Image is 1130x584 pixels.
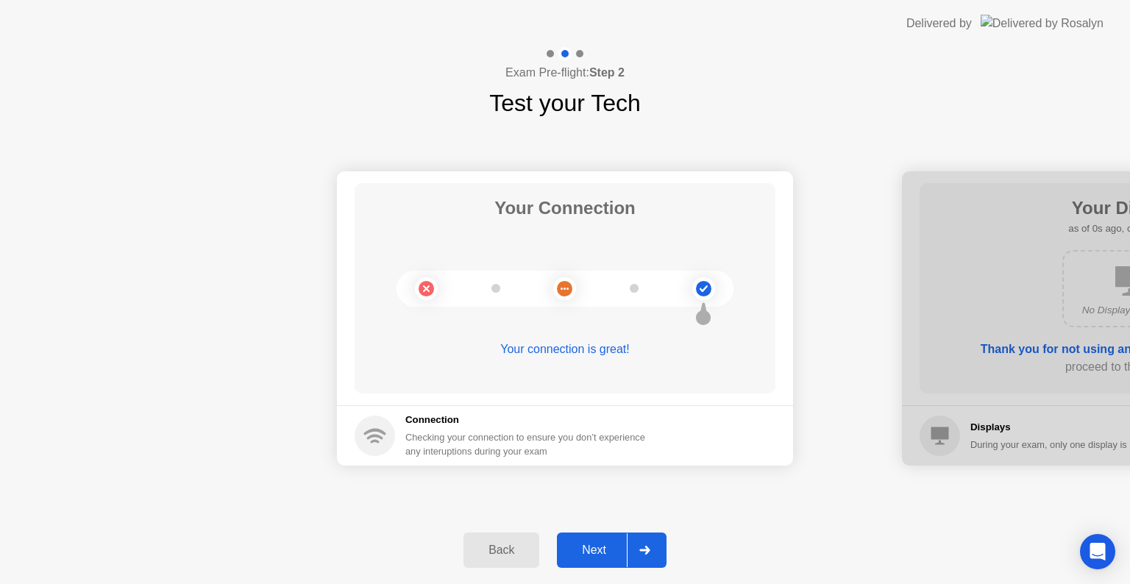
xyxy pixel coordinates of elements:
h5: Connection [405,413,654,427]
h1: Test your Tech [489,85,641,121]
h1: Your Connection [494,195,636,221]
button: Next [557,533,667,568]
button: Back [463,533,539,568]
div: Next [561,544,627,557]
div: Checking your connection to ensure you don’t experience any interuptions during your exam [405,430,654,458]
b: Step 2 [589,66,625,79]
div: Delivered by [906,15,972,32]
div: Your connection is great! [355,341,775,358]
img: Delivered by Rosalyn [981,15,1104,32]
div: Open Intercom Messenger [1080,534,1115,569]
h4: Exam Pre-flight: [505,64,625,82]
div: Back [468,544,535,557]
